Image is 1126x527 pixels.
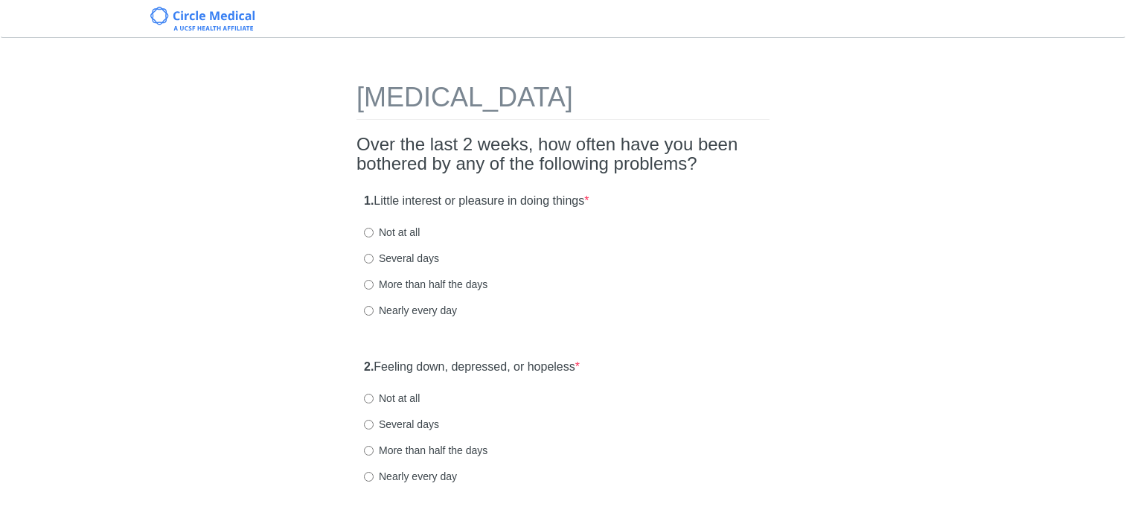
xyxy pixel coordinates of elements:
label: Several days [364,417,439,432]
label: Several days [364,251,439,266]
label: Feeling down, depressed, or hopeless [364,359,580,376]
input: Nearly every day [364,472,374,482]
input: More than half the days [364,446,374,456]
input: Not at all [364,228,374,237]
strong: 2. [364,360,374,373]
label: Nearly every day [364,303,457,318]
strong: 1. [364,194,374,207]
label: Not at all [364,391,420,406]
label: Little interest or pleasure in doing things [364,193,589,210]
h2: Over the last 2 weeks, how often have you been bothered by any of the following problems? [356,135,770,174]
label: More than half the days [364,443,487,458]
h1: [MEDICAL_DATA] [356,83,770,120]
label: More than half the days [364,277,487,292]
img: Circle Medical Logo [150,7,255,31]
label: Nearly every day [364,469,457,484]
input: Nearly every day [364,306,374,316]
input: More than half the days [364,280,374,290]
label: Not at all [364,225,420,240]
input: Several days [364,254,374,263]
input: Several days [364,420,374,429]
input: Not at all [364,394,374,403]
